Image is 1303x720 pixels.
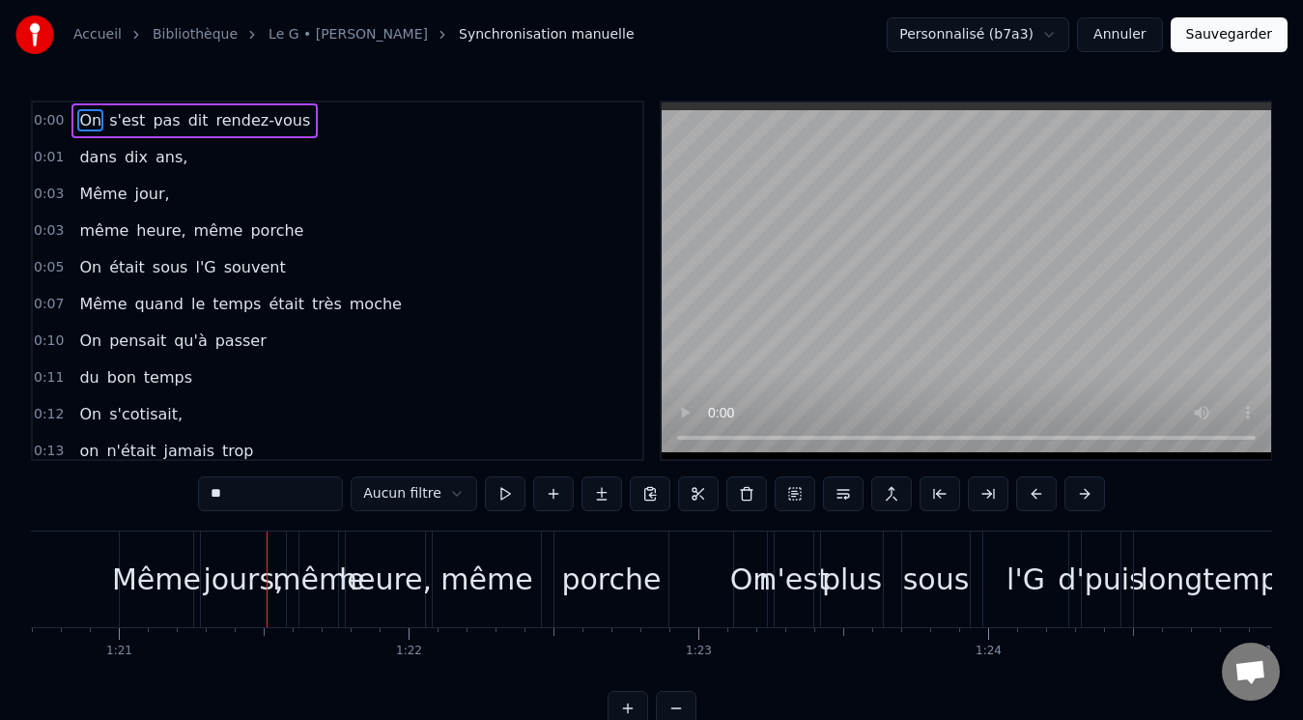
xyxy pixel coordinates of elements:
span: pas [151,109,182,131]
span: jamais [162,440,216,462]
div: longtemps [1141,558,1294,601]
span: du [77,366,100,389]
a: Bibliothèque [153,25,238,44]
span: dix [123,146,150,168]
span: On [77,109,103,131]
a: Le G • [PERSON_NAME] [269,25,428,44]
div: 1:22 [396,644,422,659]
span: 0:05 [34,258,64,277]
div: même [440,558,532,601]
div: sous [903,558,970,601]
span: s'est [107,109,147,131]
div: porche [561,558,661,601]
span: 0:00 [34,111,64,130]
span: n'était [104,440,157,462]
div: l'G [1006,558,1045,601]
span: trop [220,440,255,462]
span: Même [77,293,128,315]
span: même [192,219,245,242]
span: passer [213,330,269,352]
span: sous [151,256,190,278]
button: Sauvegarder [1171,17,1288,52]
span: On [77,256,103,278]
span: qu'à [172,330,210,352]
span: temps [211,293,263,315]
span: On [77,403,103,425]
div: 1:25 [1265,644,1291,659]
span: jour, [133,183,172,205]
div: même [272,558,364,601]
span: dit [186,109,211,131]
span: moche [348,293,404,315]
span: dans [77,146,118,168]
a: Accueil [73,25,122,44]
div: d'puis [1058,558,1144,601]
span: s'cotisait, [107,403,184,425]
span: bon [105,366,138,389]
div: 1:23 [686,644,712,659]
button: Annuler [1077,17,1162,52]
span: temps [142,366,194,389]
span: souvent [222,256,288,278]
span: pensait [107,330,168,352]
div: On [730,558,772,601]
span: porche [248,219,305,242]
span: 0:07 [34,295,64,314]
nav: breadcrumb [73,25,635,44]
div: 1:24 [976,644,1002,659]
span: Synchronisation manuelle [459,25,635,44]
span: 0:03 [34,185,64,204]
span: heure, [134,219,187,242]
span: quand [133,293,185,315]
span: ans, [154,146,189,168]
span: était [107,256,147,278]
div: Même [112,558,201,601]
span: on [77,440,100,462]
span: 0:13 [34,442,64,461]
img: youka [15,15,54,54]
span: On [77,330,103,352]
span: 0:11 [34,368,64,388]
span: 0:01 [34,148,64,167]
span: 0:12 [34,405,64,424]
span: 0:03 [34,221,64,241]
div: n'est [758,558,829,601]
span: même [77,219,130,242]
a: Ouvrir le chat [1222,643,1280,701]
span: l'G [193,256,217,278]
div: 1:21 [106,644,132,659]
span: très [310,293,344,315]
div: plus [822,558,882,601]
div: jours, [203,558,283,601]
span: était [267,293,306,315]
span: 0:10 [34,331,64,351]
div: heure, [339,558,432,601]
span: le [189,293,207,315]
span: rendez-vous [214,109,313,131]
span: Même [77,183,128,205]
